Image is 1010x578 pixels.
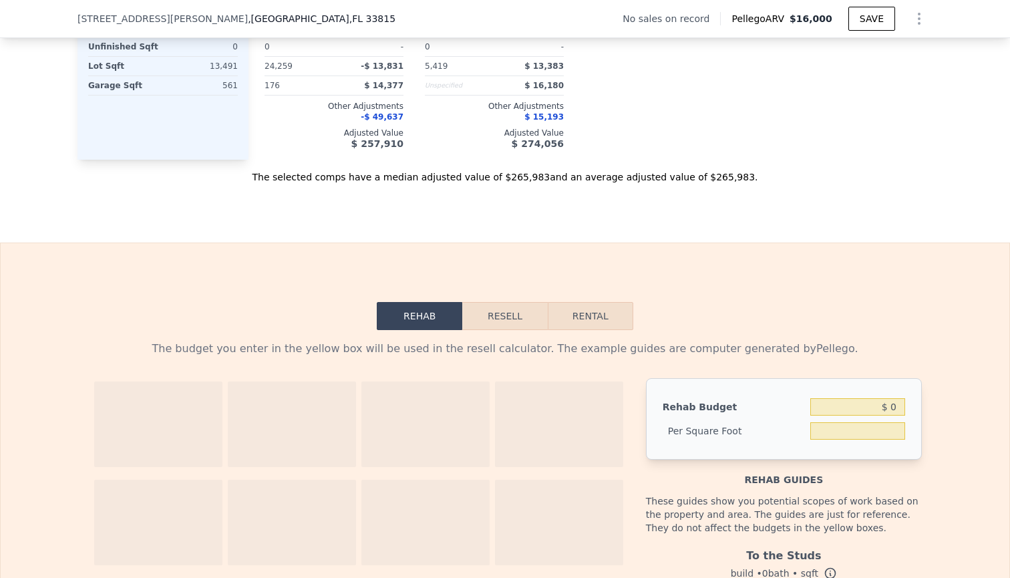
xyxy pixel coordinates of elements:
span: Pellego ARV [731,12,790,25]
span: 24,259 [265,61,293,71]
span: $ 257,910 [351,138,403,149]
span: $16,000 [790,13,832,24]
div: - [337,37,403,56]
div: Other Adjustments [425,101,564,112]
div: Adjusted Value [265,128,403,138]
div: Rehab guides [646,460,922,486]
div: Rehab Budget [663,395,805,419]
div: To the Studs [646,543,922,564]
button: SAVE [848,7,895,31]
div: Adjusted Value [425,128,564,138]
div: The selected comps have a median adjusted value of $265,983 and an average adjusted value of $265... [77,160,933,184]
button: Rehab [377,302,462,330]
span: $ 14,377 [364,81,403,90]
div: The budget you enter in the yellow box will be used in the resell calculator. The example guides ... [88,341,922,357]
div: Unspecified [425,76,492,95]
div: Unfinished Sqft [88,37,160,56]
span: $ 16,180 [524,81,564,90]
span: $ 13,383 [524,61,564,71]
div: Per Square Foot [663,419,805,443]
div: 13,491 [166,57,238,76]
div: These guides show you potential scopes of work based on the property and area. The guides are jus... [646,486,922,543]
div: 0 [166,37,238,56]
span: $ 274,056 [512,138,564,149]
span: $ 15,193 [524,112,564,122]
div: Lot Sqft [88,57,160,76]
button: Rental [548,302,633,330]
button: Resell [462,302,547,330]
div: Other Adjustments [265,101,403,112]
div: 561 [166,76,238,95]
div: - [497,37,564,56]
button: Show Options [906,5,933,32]
div: No sales on record [623,12,720,25]
span: 5,419 [425,61,448,71]
span: -$ 49,637 [361,112,403,122]
div: Garage Sqft [88,76,160,95]
span: 0 [265,42,270,51]
span: 176 [265,81,280,90]
span: [STREET_ADDRESS][PERSON_NAME] [77,12,248,25]
span: , FL 33815 [349,13,395,24]
span: , [GEOGRAPHIC_DATA] [248,12,395,25]
span: -$ 13,831 [361,61,403,71]
span: 0 [425,42,430,51]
